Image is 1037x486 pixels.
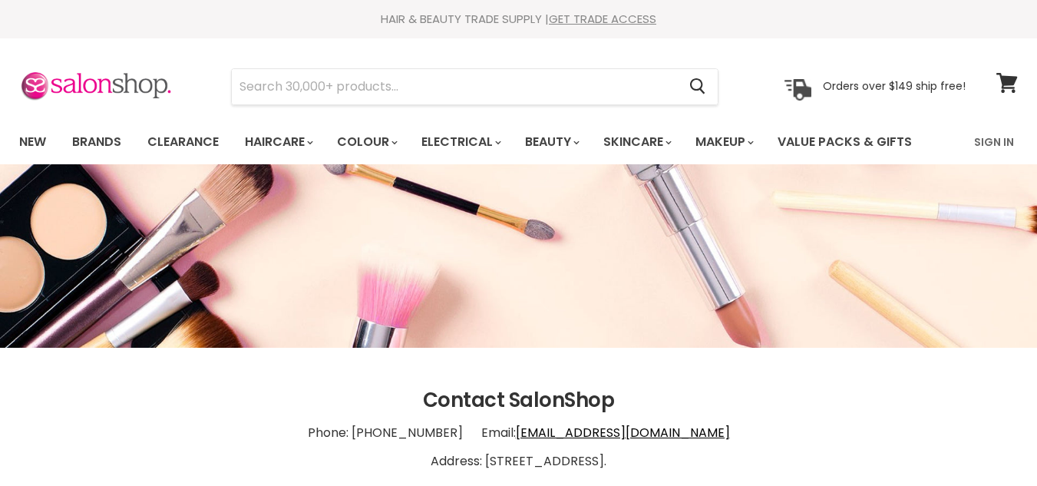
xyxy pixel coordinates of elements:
a: Makeup [684,126,763,158]
a: New [8,126,58,158]
a: Value Packs & Gifts [766,126,923,158]
a: [EMAIL_ADDRESS][DOMAIN_NAME] [516,424,730,441]
input: Search [232,69,677,104]
a: Clearance [136,126,230,158]
h2: Contact SalonShop [19,389,1018,412]
ul: Main menu [8,120,944,164]
a: Skincare [592,126,681,158]
a: Beauty [514,126,589,158]
a: Sign In [965,126,1023,158]
button: Search [677,69,718,104]
form: Product [231,68,718,105]
a: Brands [61,126,133,158]
a: GET TRADE ACCESS [549,11,656,27]
a: Colour [325,126,407,158]
a: Haircare [233,126,322,158]
p: Orders over $149 ship free! [823,79,966,93]
p: Phone: [PHONE_NUMBER] Email: Address: [STREET_ADDRESS]. [19,412,1018,483]
a: Electrical [410,126,510,158]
